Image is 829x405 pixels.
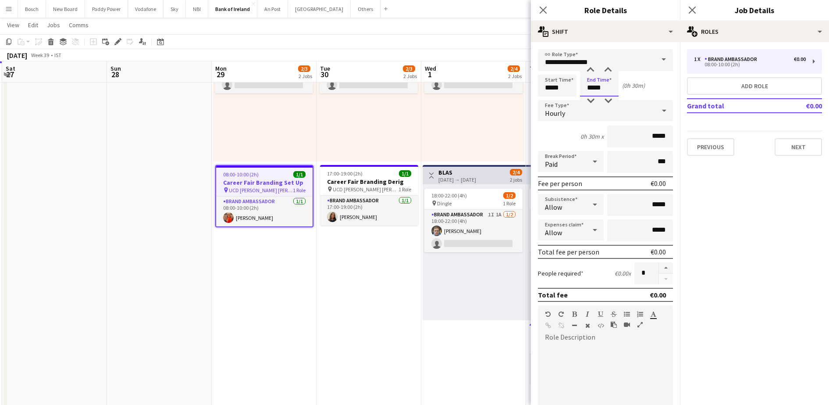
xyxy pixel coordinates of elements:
[65,19,92,31] a: Comms
[680,4,829,16] h3: Job Details
[4,19,23,31] a: View
[47,21,60,29] span: Jobs
[659,262,673,274] button: Increase
[351,0,381,18] button: Others
[510,176,522,183] div: 2 jobs
[319,69,330,79] span: 30
[403,73,417,79] div: 2 Jobs
[530,65,541,72] span: Thu
[298,65,310,72] span: 2/3
[503,192,516,199] span: 1/2
[622,82,645,90] div: (0h 30m)
[508,65,520,72] span: 2/4
[694,56,704,62] div: 1 x
[293,187,306,194] span: 1 Role
[530,355,628,384] app-card-role: Brand Ambassador1/107:00-09:00 (2h)[PERSON_NAME]
[216,197,313,226] app-card-role: Brand Ambassador1/108:00-10:00 (2h)[PERSON_NAME]
[529,189,627,252] app-job-card: 18:00-22:00 (4h)1/2 Dingle1 RoleBrand Ambassador1I1A1/218:00-22:00 (4h)[PERSON_NAME]
[637,311,643,318] button: Ordered List
[29,52,51,58] span: Week 39
[545,311,551,318] button: Undo
[215,165,313,227] app-job-card: 08:00-10:00 (2h)1/1Career Fair Branding Set Up UCD [PERSON_NAME] [PERSON_NAME]1 RoleBrand Ambassa...
[320,196,418,226] app-card-role: Brand Ambassador1/117:00-19:00 (2h)[PERSON_NAME]
[687,77,822,95] button: Add role
[425,65,436,72] span: Wed
[794,56,806,62] div: €0.00
[529,210,627,252] app-card-role: Brand Ambassador1I1A1/218:00-22:00 (4h)[PERSON_NAME]
[598,322,604,329] button: HTML Code
[320,178,418,186] h3: Career Fair Branding Derig
[611,321,617,328] button: Paste as plain text
[438,176,476,183] div: [DATE] → [DATE]
[109,69,121,79] span: 28
[571,311,577,318] button: Bold
[531,21,680,42] div: Shift
[46,0,85,18] button: New Board
[704,56,761,62] div: Brand Ambassador
[423,69,436,79] span: 1
[650,290,666,299] div: €0.00
[687,99,780,113] td: Grand total
[651,247,666,256] div: €0.00
[7,51,27,60] div: [DATE]
[216,179,313,186] h3: Career Fair Branding Set Up
[584,322,591,329] button: Clear Formatting
[25,19,42,31] a: Edit
[530,337,628,344] h3: Career Fair Set up / Derig
[85,0,128,18] button: Paddy Power
[424,210,523,252] app-card-role: Brand Ambassador1I1A1/218:00-22:00 (4h)[PERSON_NAME]
[558,311,564,318] button: Redo
[208,0,257,18] button: Bank of Ireland
[538,179,582,188] div: Fee per person
[214,69,227,79] span: 29
[650,311,656,318] button: Text Color
[580,133,604,140] div: 0h 30m x
[186,0,208,18] button: NBI
[333,186,398,193] span: UCD [PERSON_NAME] [PERSON_NAME]
[545,228,562,237] span: Allow
[110,65,121,72] span: Sun
[403,65,415,72] span: 2/3
[164,0,186,18] button: Sky
[775,138,822,156] button: Next
[320,165,418,226] app-job-card: 17:00-19:00 (2h)1/1Career Fair Branding Derig UCD [PERSON_NAME] [PERSON_NAME]1 RoleBrand Ambassad...
[545,109,565,118] span: Hourly
[398,186,411,193] span: 1 Role
[54,52,61,58] div: IST
[680,21,829,42] div: Roles
[780,99,822,113] td: €0.00
[611,311,617,318] button: Strikethrough
[531,4,680,16] h3: Role Details
[69,21,89,29] span: Comms
[694,62,806,67] div: 08:00-10:00 (2h)
[215,65,227,72] span: Mon
[624,311,630,318] button: Unordered List
[293,171,306,178] span: 1/1
[431,192,467,199] span: 18:00-22:00 (4h)
[503,200,516,207] span: 1 Role
[510,169,522,176] span: 2/4
[229,187,293,194] span: UCD [PERSON_NAME] [PERSON_NAME]
[424,189,523,252] app-job-card: 18:00-22:00 (4h)1/2 Dingle1 RoleBrand Ambassador1I1A1/218:00-22:00 (4h)[PERSON_NAME]
[687,138,734,156] button: Previous
[545,160,558,168] span: Paid
[598,311,604,318] button: Underline
[584,311,591,318] button: Italic
[28,21,38,29] span: Edit
[257,0,288,18] button: An Post
[624,321,630,328] button: Insert video
[288,0,351,18] button: [GEOGRAPHIC_DATA]
[320,65,330,72] span: Tue
[18,0,46,18] button: Bosch
[545,203,562,211] span: Allow
[399,170,411,177] span: 1/1
[327,170,363,177] span: 17:00-19:00 (2h)
[223,171,259,178] span: 08:00-10:00 (2h)
[528,69,541,79] span: 2
[43,19,64,31] a: Jobs
[7,21,19,29] span: View
[299,73,312,79] div: 2 Jobs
